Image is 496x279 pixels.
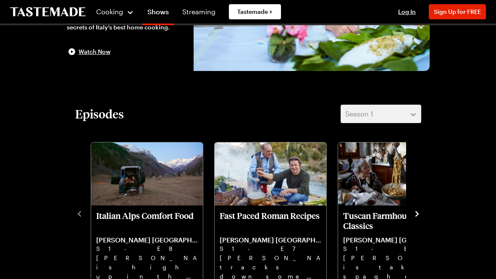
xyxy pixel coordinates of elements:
span: Watch Now [79,47,110,56]
a: To Tastemade Home Page [10,7,86,17]
button: Season 1 [341,105,421,123]
span: Tastemade + [237,8,273,16]
button: navigate to previous item [75,208,84,218]
button: navigate to next item [413,208,421,218]
a: Tastemade + [229,4,281,19]
p: Fast Paced Roman Recipes [220,211,321,231]
span: Season 1 [345,109,373,119]
button: Log In [390,8,424,16]
img: Fast Paced Roman Recipes [215,142,326,205]
img: Italian Alps Comfort Food [91,142,203,205]
span: Cooking [96,8,123,16]
button: Cooking [96,2,134,22]
span: Sign Up for FREE [434,8,481,15]
p: S1 - E8 [96,244,198,253]
span: Log In [398,8,416,15]
p: [PERSON_NAME] [GEOGRAPHIC_DATA] [220,236,321,244]
p: [PERSON_NAME] [GEOGRAPHIC_DATA] [96,236,198,244]
h2: Episodes [75,106,124,121]
p: Italian Alps Comfort Food [96,211,198,231]
img: Tuscan Farmhouse Classics [338,142,450,205]
p: Tuscan Farmhouse Classics [343,211,445,231]
button: Sign Up for FREE [429,4,486,19]
p: S1 - E6 [343,244,445,253]
p: [PERSON_NAME] [GEOGRAPHIC_DATA] [343,236,445,244]
a: Shows [142,2,174,25]
p: S1 - E7 [220,244,321,253]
